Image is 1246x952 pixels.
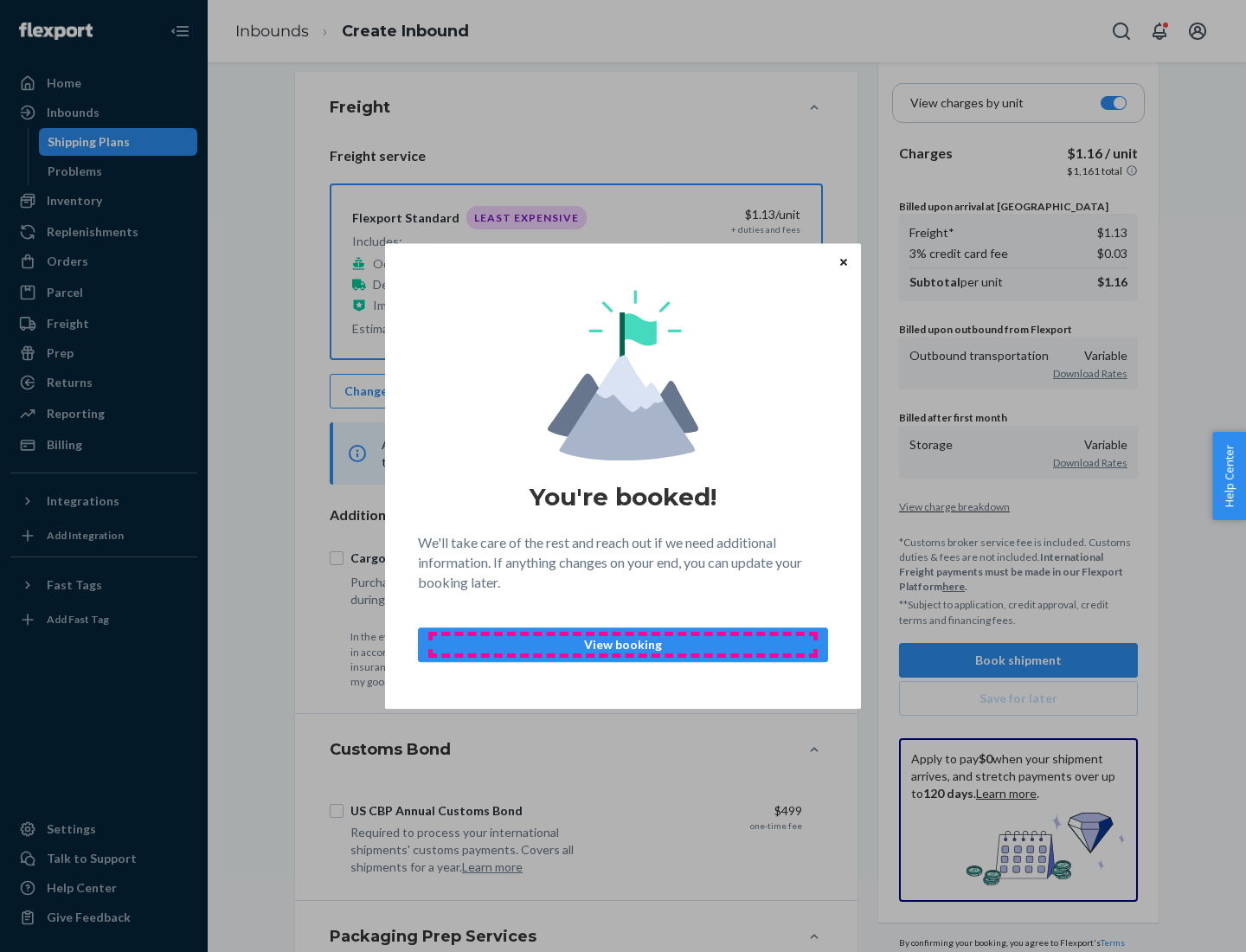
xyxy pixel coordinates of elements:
button: Close [835,252,852,271]
h1: You're booked! [530,481,716,512]
p: View booking [433,636,813,653]
p: We'll take care of the rest and reach out if we need additional information. If anything changes ... [418,533,828,593]
button: View booking [418,627,828,662]
img: svg+xml,%3Csvg%20viewBox%3D%220%200%20174%20197%22%20fill%3D%22none%22%20xmlns%3D%22http%3A%2F%2F... [548,290,698,460]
